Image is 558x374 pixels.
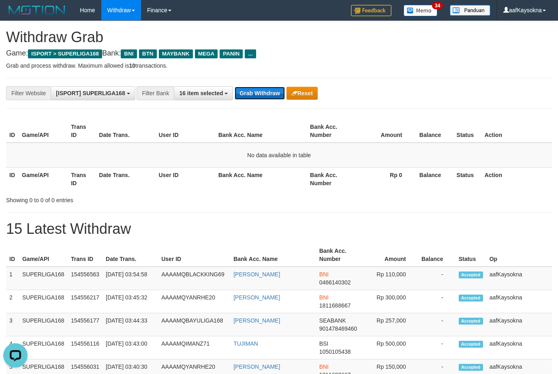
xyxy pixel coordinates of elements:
td: aafKaysokna [486,290,552,313]
th: Action [481,167,552,190]
span: BNI [319,363,329,370]
span: Copy 0466140302 to clipboard [319,279,351,286]
td: SUPERLIGA168 [19,267,68,290]
th: Bank Acc. Name [215,120,307,143]
th: Trans ID [68,244,103,267]
td: - [418,290,455,313]
span: ISPORT > SUPERLIGA168 [28,49,102,58]
span: MAYBANK [159,49,193,58]
img: Button%20Memo.svg [404,5,438,16]
span: BSI [319,340,329,347]
td: 4 [6,336,19,359]
td: AAAAMQBAYULIGA168 [158,313,230,336]
td: 154556217 [68,290,103,313]
th: Status [455,244,486,267]
th: ID [6,120,19,143]
td: 154556563 [68,267,103,290]
th: ID [6,244,19,267]
th: Status [453,167,481,190]
button: [ISPORT] SUPERLIGA168 [51,86,135,100]
td: No data available in table [6,143,552,168]
span: Accepted [459,364,483,371]
th: Bank Acc. Number [316,244,363,267]
span: Copy 1050105438 to clipboard [319,348,351,355]
h1: 15 Latest Withdraw [6,221,552,237]
td: Rp 110,000 [363,267,418,290]
td: Rp 500,000 [363,336,418,359]
th: Bank Acc. Number [307,120,356,143]
span: PANIN [220,49,243,58]
span: Accepted [459,295,483,301]
span: Accepted [459,341,483,348]
td: [DATE] 03:45:32 [103,290,158,313]
button: Reset [286,87,318,100]
td: - [418,267,455,290]
a: [PERSON_NAME] [233,294,280,301]
span: 34 [432,2,443,9]
th: Date Trans. [96,120,155,143]
th: Date Trans. [96,167,155,190]
td: - [418,313,455,336]
td: [DATE] 03:43:00 [103,336,158,359]
span: ... [245,49,256,58]
th: User ID [158,244,230,267]
td: [DATE] 03:54:58 [103,267,158,290]
button: 16 item selected [174,86,233,100]
div: Showing 0 to 0 of 0 entries [6,193,227,204]
td: AAAAMQBLACKKING69 [158,267,230,290]
th: Op [486,244,552,267]
th: Balance [418,244,455,267]
td: - [418,336,455,359]
th: ID [6,167,19,190]
img: Feedback.jpg [351,5,391,16]
th: Bank Acc. Name [215,167,307,190]
td: SUPERLIGA168 [19,313,68,336]
div: Filter Website [6,86,51,100]
span: BNI [319,271,329,278]
span: Copy 901478469460 to clipboard [319,325,357,332]
span: SEABANK [319,317,346,324]
th: Trans ID [68,120,96,143]
td: 154556116 [68,336,103,359]
span: Accepted [459,318,483,325]
th: Date Trans. [103,244,158,267]
a: [PERSON_NAME] [233,271,280,278]
th: Bank Acc. Number [307,167,356,190]
span: MEGA [195,49,218,58]
td: Rp 257,000 [363,313,418,336]
td: SUPERLIGA168 [19,290,68,313]
span: Accepted [459,271,483,278]
td: Rp 300,000 [363,290,418,313]
span: [ISPORT] SUPERLIGA168 [56,90,125,96]
th: Trans ID [68,167,96,190]
td: aafKaysokna [486,313,552,336]
td: SUPERLIGA168 [19,336,68,359]
h4: Game: Bank: [6,49,552,58]
td: AAAAMQIMANZ71 [158,336,230,359]
td: 2 [6,290,19,313]
td: aafKaysokna [486,336,552,359]
p: Grab and process withdraw. Maximum allowed is transactions. [6,62,552,70]
th: Amount [356,120,414,143]
th: Status [453,120,481,143]
td: 1 [6,267,19,290]
th: User ID [156,167,215,190]
th: User ID [156,120,215,143]
img: panduan.png [450,5,490,16]
th: Bank Acc. Name [230,244,316,267]
strong: 10 [129,62,135,69]
th: Game/API [19,167,68,190]
th: Amount [363,244,418,267]
a: [PERSON_NAME] [233,317,280,324]
th: Balance [414,167,453,190]
td: 3 [6,313,19,336]
td: [DATE] 03:44:33 [103,313,158,336]
button: Grab Withdraw [235,87,284,100]
span: BNI [121,49,137,58]
img: MOTION_logo.png [6,4,68,16]
td: 154556177 [68,313,103,336]
td: aafKaysokna [486,267,552,290]
a: TUJIMAN [233,340,258,347]
span: 16 item selected [179,90,223,96]
span: BNI [319,294,329,301]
